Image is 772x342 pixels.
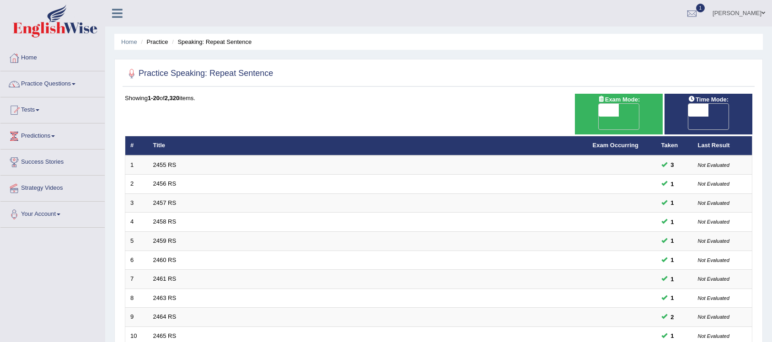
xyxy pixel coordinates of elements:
span: Exam Mode: [594,95,643,104]
b: 2,320 [165,95,180,102]
a: 2457 RS [153,199,177,206]
span: You can still take this question [667,236,678,246]
small: Not Evaluated [698,200,729,206]
a: 2461 RS [153,275,177,282]
small: Not Evaluated [698,276,729,282]
td: 5 [125,232,148,251]
span: You can still take this question [667,179,678,189]
th: Taken [656,136,693,155]
small: Not Evaluated [698,238,729,244]
span: You can still take this question [667,312,678,322]
td: 7 [125,270,148,289]
span: You can still take this question [667,274,678,284]
a: Exam Occurring [593,142,638,149]
th: Last Result [693,136,752,155]
a: Your Account [0,202,105,224]
small: Not Evaluated [698,162,729,168]
span: You can still take this question [667,198,678,208]
a: 2458 RS [153,218,177,225]
td: 8 [125,289,148,308]
span: You can still take this question [667,331,678,341]
span: Time Mode: [685,95,732,104]
a: 2460 RS [153,256,177,263]
td: 9 [125,308,148,327]
li: Practice [139,37,168,46]
a: Practice Questions [0,71,105,94]
small: Not Evaluated [698,333,729,339]
span: You can still take this question [667,293,678,303]
td: 1 [125,155,148,175]
a: 2463 RS [153,294,177,301]
td: 2 [125,175,148,194]
small: Not Evaluated [698,181,729,187]
span: You can still take this question [667,217,678,227]
a: 2456 RS [153,180,177,187]
small: Not Evaluated [698,295,729,301]
span: You can still take this question [667,255,678,265]
td: 6 [125,251,148,270]
small: Not Evaluated [698,257,729,263]
div: Show exams occurring in exams [575,94,663,134]
a: Home [121,38,137,45]
a: 2455 RS [153,161,177,168]
a: Strategy Videos [0,176,105,198]
a: 2465 RS [153,332,177,339]
a: 2459 RS [153,237,177,244]
b: 1-20 [148,95,160,102]
small: Not Evaluated [698,219,729,224]
small: Not Evaluated [698,314,729,320]
td: 4 [125,213,148,232]
li: Speaking: Repeat Sentence [170,37,252,46]
a: Home [0,45,105,68]
span: You can still take this question [667,160,678,170]
div: Showing of items. [125,94,752,102]
th: # [125,136,148,155]
span: 1 [696,4,705,12]
a: 2464 RS [153,313,177,320]
a: Predictions [0,123,105,146]
a: Success Stories [0,150,105,172]
a: Tests [0,97,105,120]
td: 3 [125,193,148,213]
h2: Practice Speaking: Repeat Sentence [125,67,273,80]
th: Title [148,136,588,155]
